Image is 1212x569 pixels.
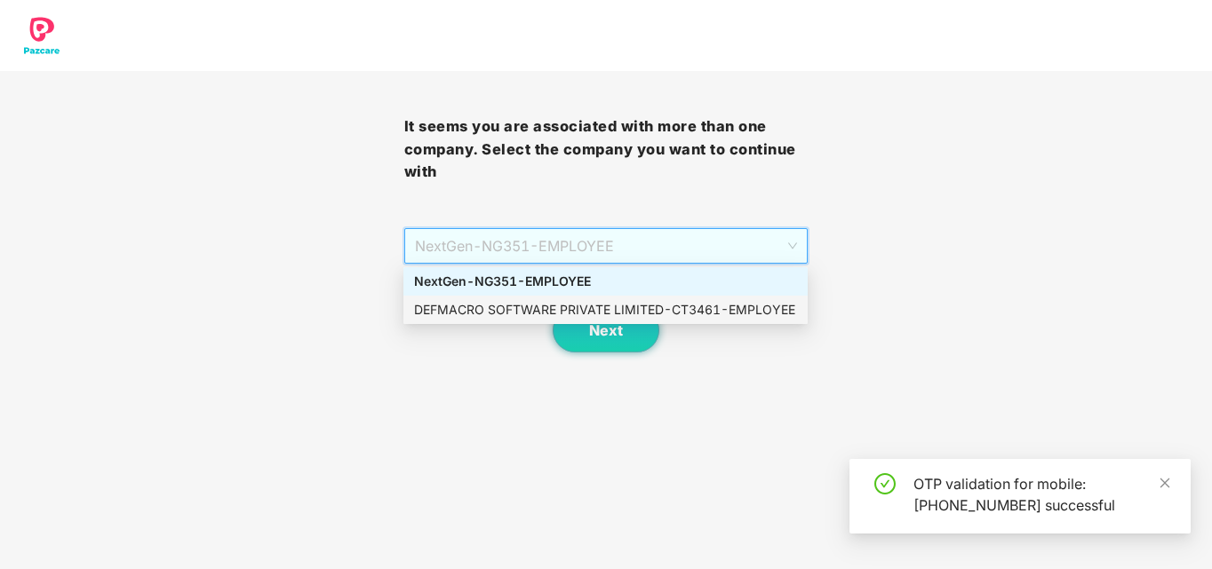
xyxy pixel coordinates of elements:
[415,229,798,263] span: NextGen - NG351 - EMPLOYEE
[414,272,797,291] div: NextGen - NG351 - EMPLOYEE
[404,115,809,184] h3: It seems you are associated with more than one company. Select the company you want to continue with
[913,473,1169,516] div: OTP validation for mobile: [PHONE_NUMBER] successful
[589,322,623,339] span: Next
[1159,477,1171,489] span: close
[874,473,896,494] span: check-circle
[553,308,659,352] button: Next
[414,300,797,320] div: DEFMACRO SOFTWARE PRIVATE LIMITED - CT3461 - EMPLOYEE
